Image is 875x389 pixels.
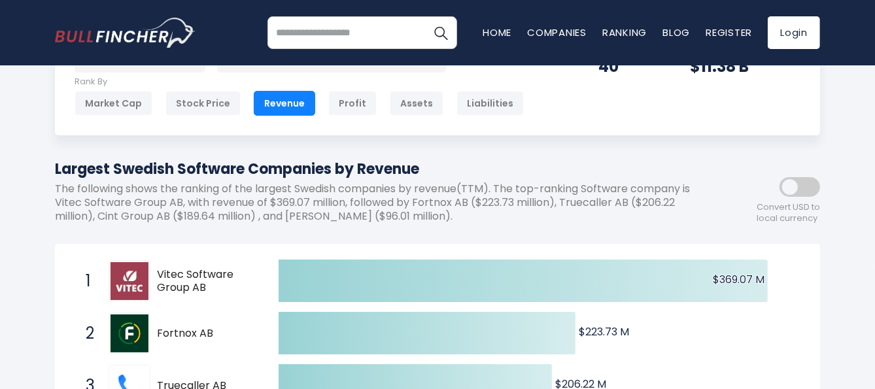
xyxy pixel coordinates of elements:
p: Rank By [75,76,524,88]
a: Blog [662,25,690,39]
text: $369.07 M [713,272,764,287]
img: Fortnox AB [111,314,148,352]
a: Companies [527,25,587,39]
a: Ranking [602,25,647,39]
a: Go to homepage [55,18,196,48]
a: Login [768,16,820,49]
img: bullfincher logo [55,18,196,48]
div: Liabilities [456,91,524,116]
div: Stock Price [165,91,241,116]
p: The following shows the ranking of the largest Swedish companies by revenue(TTM). The top-ranking... [55,182,702,223]
div: Assets [390,91,443,116]
h1: Largest Swedish Software Companies by Revenue [55,158,702,180]
a: Home [483,25,511,39]
span: Convert USD to local currency [757,202,820,224]
button: Search [424,16,457,49]
span: 1 [79,270,92,292]
span: Vitec Software Group AB [157,268,256,296]
div: $11.38 B [690,56,800,76]
div: Profit [328,91,377,116]
div: 40 [598,56,657,76]
div: Revenue [254,91,315,116]
text: $223.73 M [579,324,629,339]
div: Market Cap [75,91,152,116]
a: Register [706,25,752,39]
span: 2 [79,322,92,345]
img: Vitec Software Group AB [111,262,148,300]
span: Fortnox AB [157,327,256,341]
